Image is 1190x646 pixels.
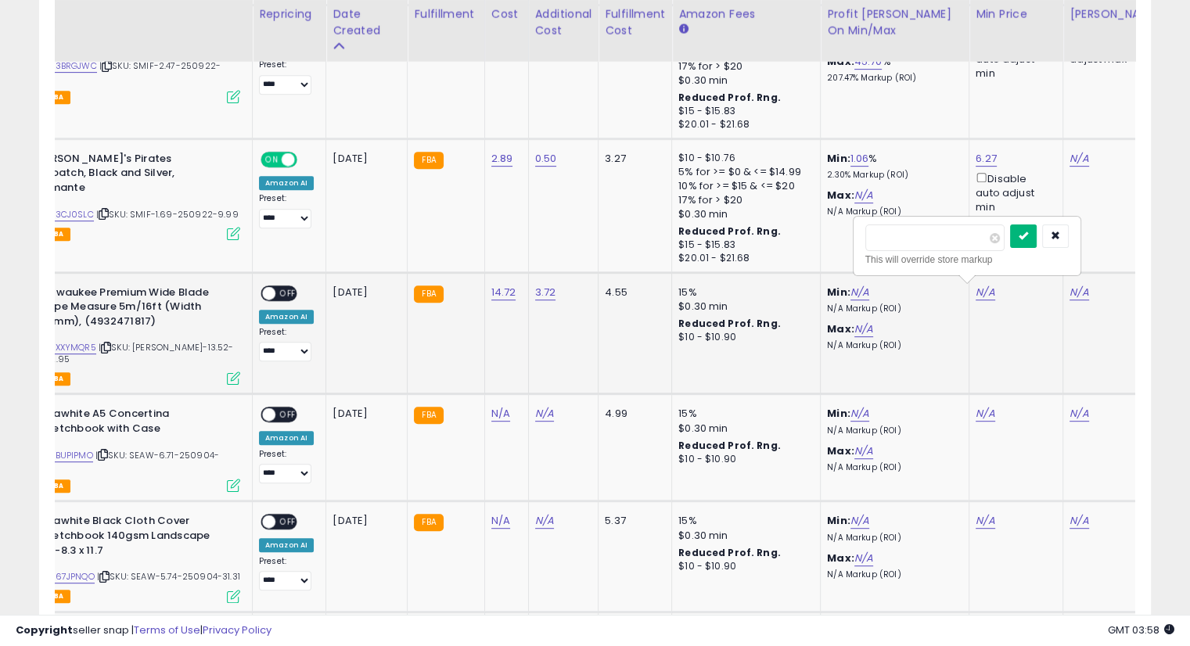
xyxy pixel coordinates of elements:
a: N/A [491,406,510,422]
span: OFF [275,515,300,529]
div: Amazon AI [259,310,314,324]
span: ON [262,153,282,166]
a: N/A [850,285,869,300]
span: | SKU: [PERSON_NAME]-13.52-250924-32.95 [5,341,234,364]
div: Preset: [259,449,314,484]
div: $0.30 min [678,300,808,314]
div: 17% for > $20 [678,193,808,207]
div: $15 - $15.83 [678,105,808,118]
span: FBA [44,372,70,386]
div: Min Price [976,6,1056,23]
b: Reduced Prof. Rng. [678,439,781,452]
p: N/A Markup (ROI) [827,569,957,580]
span: OFF [275,408,300,422]
div: $10 - $10.90 [678,560,808,573]
p: N/A Markup (ROI) [827,340,957,351]
small: Amazon Fees. [678,23,688,37]
div: Cost [491,6,522,23]
a: N/A [535,406,554,422]
a: N/A [854,551,873,566]
a: N/A [976,513,994,529]
b: Min: [827,406,850,421]
div: Additional Cost [535,6,592,39]
div: 15% [678,285,808,300]
div: $20.01 - $21.68 [678,118,808,131]
span: | SKU: SMIF-2.47-250922-14.66 [5,59,221,83]
a: N/A [1070,285,1088,300]
span: FBA [44,228,70,241]
a: N/A [491,513,510,529]
a: N/A [976,406,994,422]
b: Min: [827,285,850,300]
a: B09XXYMQR5 [38,341,96,354]
b: Reduced Prof. Rng. [678,224,781,238]
div: $0.30 min [678,74,808,88]
div: $0.30 min [678,207,808,221]
b: Seawhite A5 Concertina Sketchbook with Case [41,407,231,440]
a: 0.50 [535,151,557,167]
div: $0.30 min [678,529,808,543]
div: [DATE] [333,152,395,166]
a: N/A [854,443,873,459]
p: N/A Markup (ROI) [827,425,957,436]
div: [DATE] [333,285,395,300]
div: Fulfillment Cost [605,6,665,39]
p: N/A Markup (ROI) [827,303,957,314]
div: 10% for >= $15 & <= $20 [678,179,808,193]
div: Amazon AI [259,176,314,190]
div: 4.99 [605,407,660,421]
a: N/A [535,513,554,529]
div: Preset: [259,556,314,591]
div: Profit [PERSON_NAME] on Min/Max [827,6,962,39]
div: [DATE] [333,514,395,528]
a: B0067JPNQO [38,570,95,583]
span: | SKU: SEAW-6.71-250904-36.16 [5,449,219,472]
a: Terms of Use [134,623,200,637]
div: $10 - $10.90 [678,453,808,466]
span: FBA [44,590,70,603]
a: N/A [1070,151,1088,167]
div: Amazon AI [259,538,314,552]
div: 3.27 [605,152,660,166]
b: Milwaukee Premium Wide Blade Tape Measure 5m/16ft (Width 33mm), (4932471817) [41,285,231,333]
div: seller snap | | [16,623,271,638]
div: 17% for > $20 [678,59,808,74]
b: Reduced Prof. Rng. [678,546,781,559]
div: Date Created [333,6,401,39]
a: N/A [854,188,873,203]
small: FBA [414,514,443,531]
small: FBA [414,285,443,303]
b: Reduced Prof. Rng. [678,91,781,104]
a: N/A [1070,513,1088,529]
div: $0.30 min [678,422,808,436]
b: Max: [827,551,854,565]
span: OFF [295,153,320,166]
div: Preset: [259,327,314,362]
strong: Copyright [16,623,73,637]
a: 6.27 [976,151,997,167]
div: $20.01 - $21.68 [678,252,808,265]
div: Preset: [259,193,314,228]
small: FBA [414,152,443,169]
div: 4.55 [605,285,660,300]
div: [PERSON_NAME] [1070,6,1163,23]
div: Amazon Fees [678,6,814,23]
a: Privacy Policy [203,623,271,637]
div: 5% for >= $0 & <= $14.99 [678,165,808,179]
b: Max: [827,443,854,458]
b: Seawhite Black Cloth Cover Sketchbook 140gsm Landscape A4-8.3 x 11.7 [41,514,231,562]
div: Amazon AI [259,431,314,445]
div: ASIN: [5,407,240,490]
div: $10 - $10.90 [678,331,808,344]
div: Fulfillment [414,6,477,23]
div: Repricing [259,6,319,23]
p: N/A Markup (ROI) [827,533,957,544]
span: OFF [275,286,300,300]
a: B003BRGJWC [38,59,97,73]
span: 2025-10-9 03:58 GMT [1108,623,1174,637]
p: 2.30% Markup (ROI) [827,170,957,181]
div: 15% [678,407,808,421]
div: % [827,55,957,84]
span: FBA [44,91,70,104]
p: 207.47% Markup (ROI) [827,73,957,84]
